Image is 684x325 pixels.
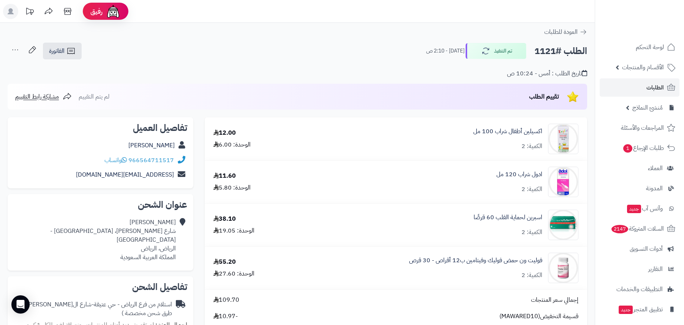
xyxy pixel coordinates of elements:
[213,215,236,223] div: 38.10
[548,124,578,154] img: 261440127a2475a09e5ec47bc55cdeece661-90x90.jpg
[618,304,663,315] span: تطبيق المتجر
[600,78,679,97] a: الطلبات
[531,296,578,304] span: إجمالي سعر المنتجات
[409,256,542,265] a: فوليت ون حمض فوليك وفيتامين ب12 أقراص - 30 قرص
[213,129,236,137] div: 12.00
[534,43,587,59] h2: الطلب #1121
[128,156,174,165] a: 966564711517
[14,200,187,209] h2: عنوان الشحن
[648,163,663,174] span: العملاء
[213,269,254,278] div: الوحدة: 27.60
[213,172,236,180] div: 11.60
[600,260,679,278] a: التقارير
[646,82,664,93] span: الطلبات
[600,179,679,198] a: المدونة
[600,240,679,258] a: أدوات التسويق
[213,140,251,149] div: الوحدة: 6.00
[623,144,632,153] span: 1
[627,205,641,213] span: جديد
[104,156,127,165] a: واتساب
[636,42,664,53] span: لوحة التحكم
[15,92,59,101] span: مشاركة رابط التقييم
[616,284,663,295] span: التطبيقات والخدمات
[496,170,542,179] a: ادول شراب 120 مل
[213,226,254,235] div: الوحدة: 19.05
[11,295,30,314] div: Open Intercom Messenger
[213,296,239,304] span: 109.70
[43,43,82,59] a: الفاتورة
[630,244,663,254] span: أدوات التسويق
[611,223,664,234] span: السلات المتروكة
[473,127,542,136] a: اكسيلين أطفال شراب 100 مل
[466,43,526,59] button: تم التنفيذ
[14,123,187,132] h2: تفاصيل العميل
[648,264,663,274] span: التقارير
[106,4,121,19] img: ai-face.png
[646,183,663,194] span: المدونة
[14,282,187,292] h2: تفاصيل الشحن
[621,123,664,133] span: المراجعات والأسئلة
[548,167,578,197] img: 6417aa59c1df10414a0af6e677dfd04d246f-90x90.jpg
[14,300,172,318] div: استلام من فرع الرياض - حي عتيقة-شارع ال[PERSON_NAME]
[128,141,175,150] a: [PERSON_NAME]
[90,7,103,16] span: رفيق
[213,258,236,266] div: 55.20
[544,27,578,37] span: العودة للطلبات
[529,92,559,101] span: تقييم الطلب
[600,139,679,157] a: طلبات الإرجاع1
[622,62,664,73] span: الأقسام والمنتجات
[76,170,174,179] a: [EMAIL_ADDRESS][DOMAIN_NAME]
[600,159,679,177] a: العملاء
[632,102,663,113] span: مُنشئ النماذج
[622,143,664,153] span: طلبات الإرجاع
[548,210,578,240] img: 64455b0ec5af58584115964a8f77f331b43f-90x90.png
[49,46,65,56] span: الفاتورة
[15,92,72,101] a: مشاركة رابط التقييم
[619,306,633,314] span: جديد
[600,300,679,319] a: تطبيق المتجرجديد
[600,199,679,218] a: وآتس آبجديد
[521,185,542,194] div: الكمية: 2
[213,312,238,321] span: -10.97
[499,312,578,321] span: قسيمة التخفيض(MAWARED10)
[213,183,251,192] div: الوحدة: 5.80
[600,38,679,56] a: لوحة التحكم
[507,69,587,78] div: تاريخ الطلب : أمس - 10:24 ص
[521,228,542,237] div: الكمية: 2
[521,142,542,151] div: الكمية: 2
[79,92,109,101] span: لم يتم التقييم
[426,47,464,55] small: [DATE] - 2:10 ص
[474,213,542,222] a: اسبرين لحماية القلب 60 قرصًا
[611,225,628,233] span: 2147
[20,4,39,21] a: تحديثات المنصة
[14,218,176,261] div: [PERSON_NAME] شارع [PERSON_NAME]، [GEOGRAPHIC_DATA] - [GEOGRAPHIC_DATA] الرياض، الرياض المملكة ال...
[521,271,542,280] div: الكمية: 2
[548,253,578,283] img: 1738598662-FOLATE%20ONE-90x90.jpg
[600,119,679,137] a: المراجعات والأسئلة
[626,203,663,214] span: وآتس آب
[600,220,679,238] a: السلات المتروكة2147
[544,27,587,37] a: العودة للطلبات
[600,280,679,298] a: التطبيقات والخدمات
